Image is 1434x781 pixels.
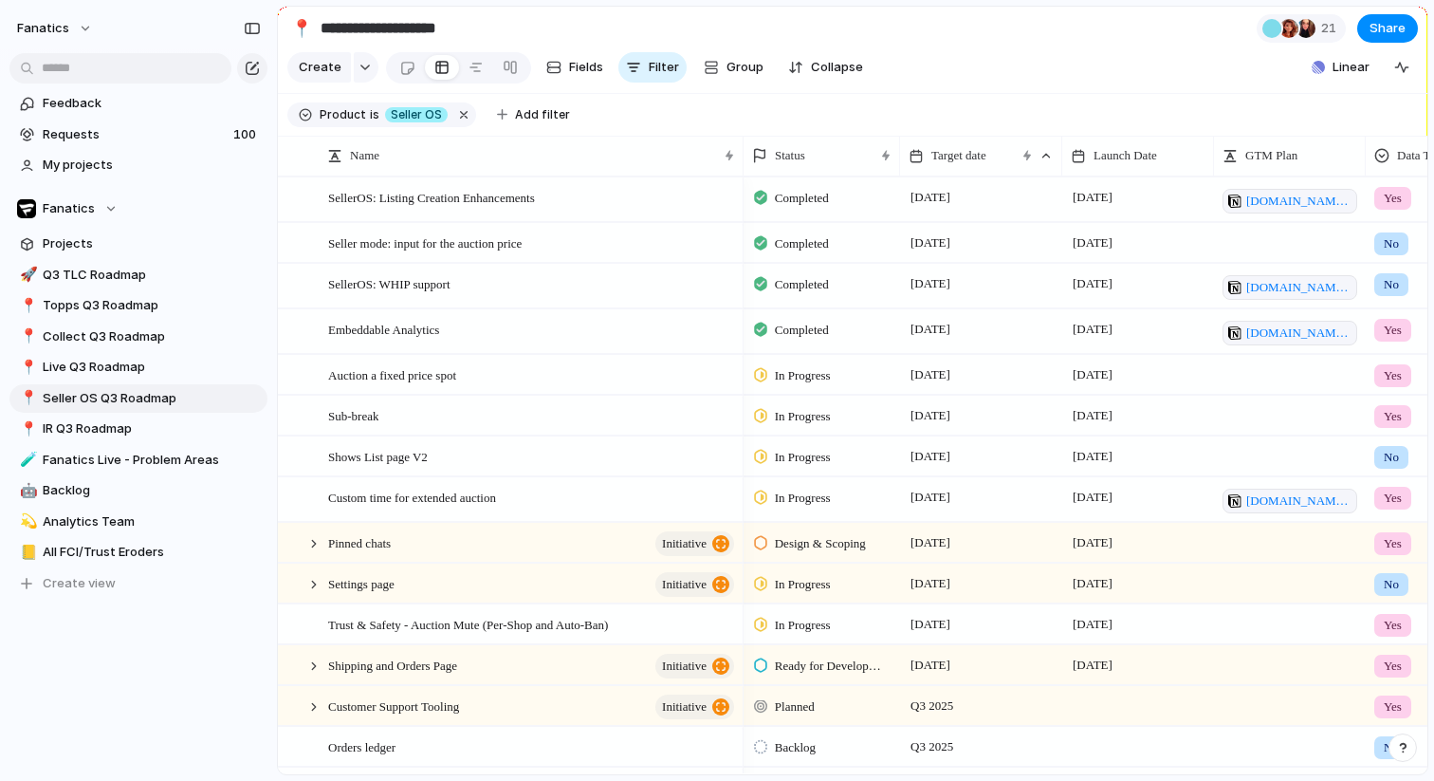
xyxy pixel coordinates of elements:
span: Sub-break [328,404,378,426]
span: Q3 2025 [906,735,958,758]
a: 💫Analytics Team [9,508,267,536]
button: 📍 [17,389,36,408]
button: 📍 [17,358,36,377]
span: Create view [43,574,116,593]
span: initiative [662,530,707,557]
span: Yes [1384,366,1402,385]
div: 📍 [20,387,33,409]
a: 📍IR Q3 Roadmap [9,415,267,443]
span: 21 [1321,19,1342,38]
a: 📍Topps Q3 Roadmap [9,291,267,320]
span: Yes [1384,489,1402,508]
span: [DATE] [906,486,955,509]
span: Shipping and Orders Page [328,654,457,676]
button: initiative [655,654,734,679]
a: 🤖Backlog [9,476,267,505]
span: Yes [1384,534,1402,553]
button: 🧪 [17,451,36,470]
span: Seller mode: input for the auction price [328,232,522,253]
div: 📍 [20,357,33,379]
button: Linear [1304,53,1377,82]
span: Ready for Development [775,657,884,676]
span: Fanatics Live - Problem Areas [43,451,261,470]
span: Feedback [43,94,261,113]
span: is [370,106,379,123]
span: Embeddable Analytics [328,318,439,340]
div: 📒All FCI/Trust Eroders [9,538,267,567]
div: 📍Live Q3 Roadmap [9,353,267,381]
span: 100 [233,125,260,144]
span: [DATE] [906,186,955,209]
span: [DATE] [906,363,955,386]
button: Share [1357,14,1418,43]
span: Fanatics [43,199,95,218]
button: initiative [655,531,734,556]
span: initiative [662,571,707,598]
span: [DATE] [1068,318,1117,341]
span: Status [775,146,805,165]
div: 📍 [20,295,33,317]
span: [DOMAIN_NAME][URL] [1246,278,1351,297]
span: Target date [931,146,986,165]
a: 🚀Q3 TLC Roadmap [9,261,267,289]
span: No [1384,448,1399,467]
span: Custom time for extended auction [328,486,496,508]
span: Shows List page V2 [328,445,428,467]
span: SellerOS: Listing Creation Enhancements [328,186,535,208]
a: 📍Collect Q3 Roadmap [9,323,267,351]
span: No [1384,738,1399,757]
span: Planned [775,697,815,716]
span: Topps Q3 Roadmap [43,296,261,315]
button: Create view [9,569,267,598]
button: 💫 [17,512,36,531]
div: 💫 [20,511,33,532]
span: [DOMAIN_NAME][URL] [1246,324,1351,343]
button: 🤖 [17,481,36,500]
span: [DATE] [1068,232,1117,254]
span: [DATE] [906,531,955,554]
span: Requests [43,125,228,144]
button: fanatics [9,13,102,44]
span: [DATE] [906,318,955,341]
button: Fields [539,52,611,83]
span: Collapse [811,58,863,77]
span: Seller OS [391,106,442,123]
span: [DATE] [906,445,955,468]
span: [DOMAIN_NAME][URL] [1246,192,1351,211]
span: SellerOS: WHIP support [328,272,450,294]
span: Pinned chats [328,531,391,553]
span: Collect Q3 Roadmap [43,327,261,346]
span: In Progress [775,616,831,635]
span: Launch Date [1094,146,1157,165]
span: Completed [775,234,829,253]
button: Create [287,52,351,83]
button: is [366,104,383,125]
div: 📍 [20,325,33,347]
span: Trust & Safety - Auction Mute (Per-Shop and Auto-Ban) [328,613,608,635]
a: [DOMAIN_NAME][URL] [1223,275,1357,300]
span: My projects [43,156,261,175]
a: Requests100 [9,121,267,149]
div: 🧪 [20,449,33,471]
span: GTM Plan [1245,146,1297,165]
div: 📍 [20,418,33,440]
span: No [1384,275,1399,294]
span: IR Q3 Roadmap [43,419,261,438]
span: Projects [43,234,261,253]
span: fanatics [17,19,69,38]
a: 📍Seller OS Q3 Roadmap [9,384,267,413]
span: All FCI/Trust Eroders [43,543,261,562]
span: Analytics Team [43,512,261,531]
span: [DATE] [1068,272,1117,295]
span: Yes [1384,321,1402,340]
button: initiative [655,695,734,719]
span: Filter [649,58,679,77]
a: Projects [9,230,267,258]
span: Name [350,146,379,165]
span: [DATE] [1068,404,1117,427]
div: 🧪Fanatics Live - Problem Areas [9,446,267,474]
